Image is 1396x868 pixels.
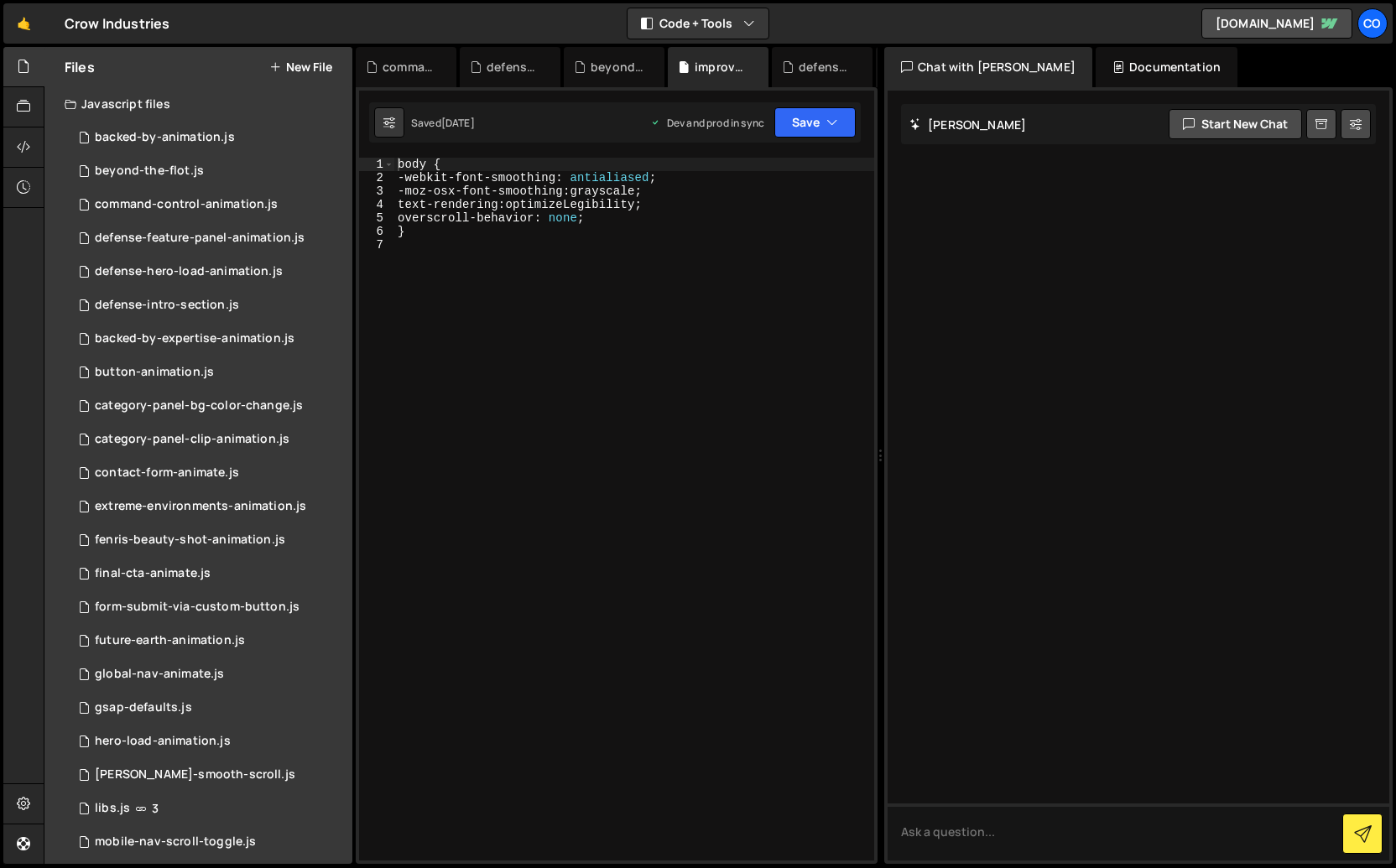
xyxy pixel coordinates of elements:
div: hero-load-animation.js [95,734,231,749]
div: Saved [411,116,475,130]
div: beyond-the-flot.js [591,59,644,75]
div: 1 [359,158,394,171]
div: command-control-animation.js [383,59,436,75]
div: backed-by-expertise-animation.js [95,331,294,346]
div: Dev and prod in sync [650,116,764,130]
div: defense-feature-panel-animation.js [95,231,305,246]
div: form-submit-via-custom-button.js [95,600,300,615]
div: 4 [359,198,394,211]
div: [PERSON_NAME]-smooth-scroll.js [95,767,295,782]
div: 15568/41344.js [65,624,352,657]
div: 15568/41343.js [65,121,352,154]
div: defense-feature-panel-animation.js [487,59,540,75]
div: Javascript files [44,87,352,121]
div: 2 [359,171,394,185]
div: 6 [359,225,394,238]
div: Chat with [PERSON_NAME] [884,47,1092,87]
div: libs.js [95,801,130,816]
div: 15568/41357.js [65,456,352,490]
div: 15568/41342.js [65,725,352,758]
div: contact-form-animate.js [95,465,239,481]
h2: Files [65,58,95,76]
a: 🤙 [3,3,44,44]
div: [DATE] [441,116,475,130]
div: button-animation.js [95,365,214,380]
div: category-panel-bg-color-change.js [95,398,303,413]
a: [DOMAIN_NAME] [1201,8,1352,39]
div: 15568/41289.js [65,356,352,389]
div: 3 [359,185,394,198]
div: 15568/41348.js [65,490,352,523]
div: 15568/43993.js [65,288,352,322]
button: Save [774,107,856,138]
div: 15568/43992.js [65,255,352,288]
div: 15568/44001.js [65,188,352,221]
div: 15568/41225.js [65,792,352,825]
div: mobile-nav-scroll-toggle.js [95,834,256,850]
div: defense-intro-section.js [95,298,239,313]
div: 15568/41345.js [65,523,352,557]
div: 15568/41340.js [65,389,352,423]
div: 15568/41356.js [65,590,352,624]
span: 3 [152,802,159,815]
button: New File [269,60,332,74]
div: 15568/43996.js [65,154,352,188]
button: Start new chat [1169,109,1302,139]
div: beyond-the-flot.js [95,164,204,179]
div: 5 [359,211,394,225]
div: 15568/41282.js [65,557,352,590]
div: 15568/41293.js [65,825,352,859]
div: Documentation [1096,47,1237,87]
div: extreme-environments-animation.js [95,499,306,514]
div: backed-by-animation.js [95,130,235,145]
div: 7 [359,238,394,252]
div: 15568/41227.js [65,691,352,725]
div: category-panel-clip-animation.js [95,432,289,447]
div: defense-hero-load-animation.js [95,264,283,279]
a: Co [1357,8,1388,39]
div: defense-intro-section.js [799,59,852,75]
div: 15568/44000.js [65,221,352,255]
div: gsap-defaults.js [95,700,192,715]
h2: [PERSON_NAME] [909,117,1026,133]
div: future-earth-animation.js [95,633,245,648]
div: command-control-animation.js [95,197,278,212]
div: Crow Industries [65,13,169,34]
div: fenris-beauty-shot-animation.js [95,533,285,548]
div: improved-font-rendering.css [695,59,748,75]
button: Code + Tools [628,8,768,39]
div: 15568/41346.js [65,423,352,456]
div: 15568/41226.js [65,758,352,792]
div: 15568/41358.js [65,657,352,691]
div: final-cta-animate.js [95,566,211,581]
div: global-nav-animate.js [95,667,224,682]
div: 15568/41347.js [65,322,352,356]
